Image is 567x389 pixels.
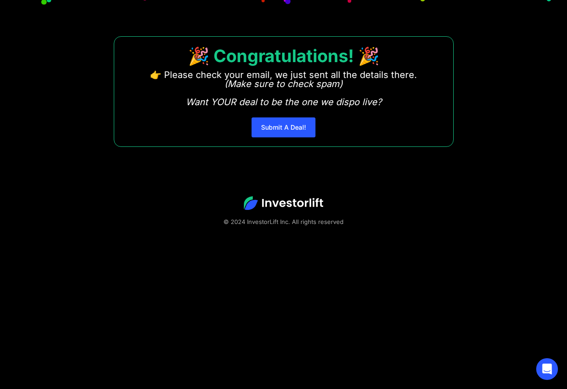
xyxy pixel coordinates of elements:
p: 👉 Please check your email, we just sent all the details there. ‍ [150,70,417,107]
a: Submit A Deal! [252,117,315,137]
em: (Make sure to check spam) Want YOUR deal to be the one we dispo live? [186,78,382,107]
div: Open Intercom Messenger [536,358,558,380]
strong: 🎉 Congratulations! 🎉 [188,45,379,66]
div: © 2024 InvestorLift Inc. All rights reserved [32,217,535,226]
